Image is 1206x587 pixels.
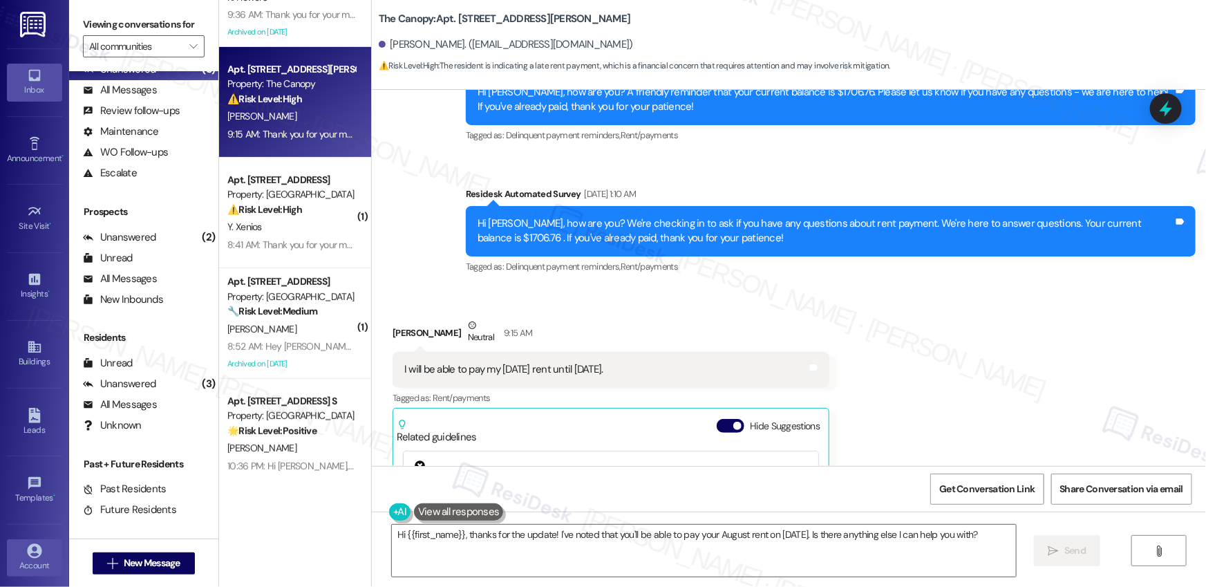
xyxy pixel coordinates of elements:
[83,377,156,391] div: Unanswered
[1048,546,1059,557] i: 
[227,323,296,335] span: [PERSON_NAME]
[478,216,1174,246] div: Hi [PERSON_NAME], how are you? We're checking in to ask if you have any questions about rent paym...
[939,482,1035,496] span: Get Conversation Link
[124,556,180,570] span: New Message
[750,419,820,434] label: Hide Suggestions
[478,85,1174,115] div: Hi [PERSON_NAME], how are you? A friendly reminder that your current balance is $1706.76. Please ...
[50,219,52,229] span: •
[198,373,218,395] div: (3)
[1064,543,1086,558] span: Send
[500,326,532,340] div: 9:15 AM
[1154,546,1165,557] i: 
[227,274,355,289] div: Apt. [STREET_ADDRESS]
[581,187,637,201] div: [DATE] 1:10 AM
[83,503,176,517] div: Future Residents
[227,77,355,91] div: Property: The Canopy
[379,37,633,52] div: [PERSON_NAME]. ([EMAIL_ADDRESS][DOMAIN_NAME])
[226,24,357,41] div: Archived on [DATE]
[7,335,62,373] a: Buildings
[1051,474,1192,505] button: Share Conversation via email
[7,404,62,441] a: Leads
[1060,482,1183,496] span: Share Conversation via email
[1034,535,1101,566] button: Send
[83,482,167,496] div: Past Residents
[83,145,168,160] div: WO Follow-ups
[83,292,163,307] div: New Inbounds
[7,268,62,305] a: Insights •
[7,64,62,101] a: Inbox
[379,59,890,73] span: : The resident is indicating a late rent payment, which is a financial concern that requires atte...
[227,305,317,317] strong: 🔧 Risk Level: Medium
[466,257,1196,277] div: Tagged as:
[227,62,355,77] div: Apt. [STREET_ADDRESS][PERSON_NAME]
[227,173,355,187] div: Apt. [STREET_ADDRESS]
[227,128,1035,140] div: 9:15 AM: Thank you for your message. Our offices are currently closed, but we will contact you wh...
[465,318,497,347] div: Neutral
[83,251,133,265] div: Unread
[227,203,302,216] strong: ⚠️ Risk Level: High
[69,205,218,219] div: Prospects
[62,151,64,161] span: •
[69,330,218,345] div: Residents
[392,525,1016,577] textarea: Hi {{first_name}}, thanks for the update! I've noted that you'll be able to pay your August rent ...
[20,12,48,37] img: ResiDesk Logo
[227,394,355,409] div: Apt. [STREET_ADDRESS] S
[379,60,438,71] strong: ⚠️ Risk Level: High
[7,539,62,577] a: Account
[83,83,157,97] div: All Messages
[397,419,477,445] div: Related guidelines
[227,110,296,122] span: [PERSON_NAME]
[226,355,357,373] div: Archived on [DATE]
[83,166,137,180] div: Escalate
[53,491,55,501] span: •
[83,272,157,286] div: All Messages
[930,474,1044,505] button: Get Conversation Link
[227,187,355,202] div: Property: [GEOGRAPHIC_DATA]
[227,460,408,472] div: 10:36 PM: Hi [PERSON_NAME], good morning!
[621,129,679,141] span: Rent/payments
[227,221,262,233] span: Y. Xenios
[433,392,491,404] span: Rent/payments
[466,125,1196,145] div: Tagged as:
[83,104,180,118] div: Review follow-ups
[227,409,355,423] div: Property: [GEOGRAPHIC_DATA]
[93,552,195,575] button: New Message
[227,239,1035,251] div: 8:41 AM: Thank you for your message. Our offices are currently closed, but we will contact you wh...
[83,356,133,371] div: Unread
[506,261,621,272] span: Delinquent payment reminders ,
[83,230,156,245] div: Unanswered
[48,287,50,297] span: •
[379,12,630,26] b: The Canopy: Apt. [STREET_ADDRESS][PERSON_NAME]
[466,187,1196,206] div: Residesk Automated Survey
[7,200,62,237] a: Site Visit •
[227,425,317,437] strong: 🌟 Risk Level: Positive
[83,14,205,35] label: Viewing conversations for
[393,388,829,408] div: Tagged as:
[393,318,829,352] div: [PERSON_NAME]
[89,35,182,57] input: All communities
[198,227,218,248] div: (2)
[227,290,355,304] div: Property: [GEOGRAPHIC_DATA]
[227,93,302,105] strong: ⚠️ Risk Level: High
[83,124,159,139] div: Maintenance
[83,398,157,412] div: All Messages
[7,472,62,509] a: Templates •
[189,41,197,52] i: 
[83,418,142,433] div: Unknown
[621,261,679,272] span: Rent/payments
[69,457,218,472] div: Past + Future Residents
[227,8,1038,21] div: 9:36 AM: Thank you for your message. Our offices are currently closed, but we will contact you wh...
[227,442,296,454] span: [PERSON_NAME]
[414,460,808,486] div: There are no resident-related questions in the provided property document.
[404,362,603,377] div: I will be able to pay my [DATE] rent until [DATE].
[227,340,812,353] div: 8:52 AM: Hey [PERSON_NAME], we appreciate your text! We'll be back at 11AM to help you out. If it...
[107,558,117,569] i: 
[506,129,621,141] span: Delinquent payment reminders ,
